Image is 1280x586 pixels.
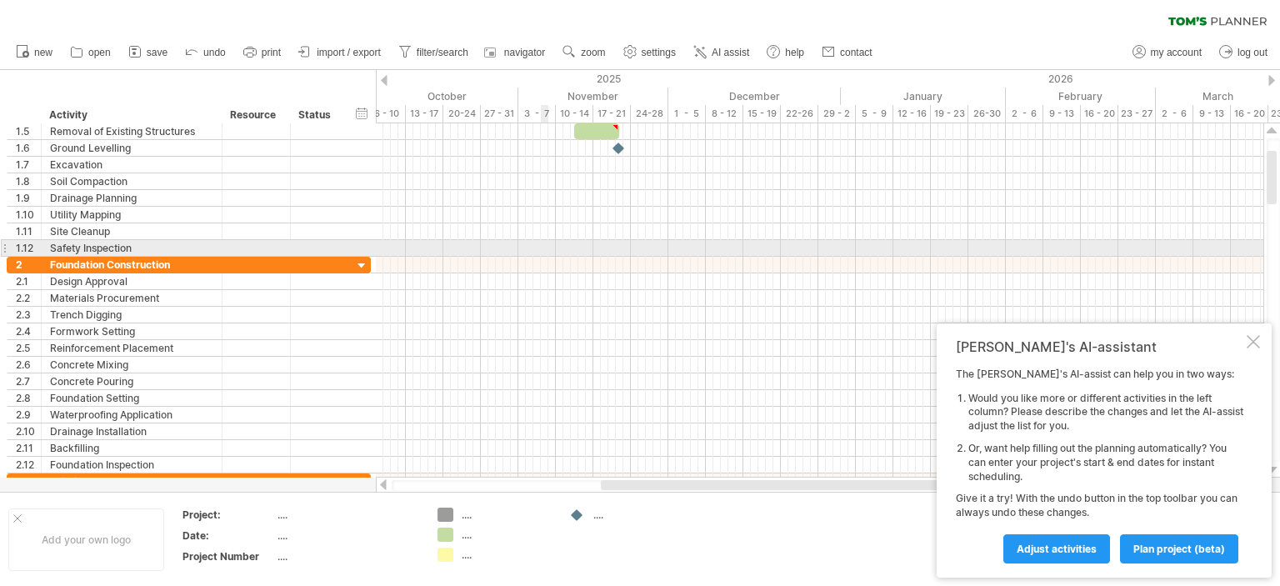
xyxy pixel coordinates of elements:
[593,105,631,123] div: 17 - 21
[785,47,804,58] span: help
[1017,543,1097,555] span: Adjust activities
[1237,47,1267,58] span: log out
[841,88,1006,105] div: January 2026
[16,307,41,323] div: 2.3
[16,373,41,389] div: 2.7
[16,290,41,306] div: 2.2
[8,508,164,571] div: Add your own logo
[277,549,417,563] div: ....
[956,368,1243,563] div: The [PERSON_NAME]'s AI-assist can help you in two ways: Give it a try! With the undo button in th...
[239,42,286,63] a: print
[16,390,41,406] div: 2.8
[66,42,116,63] a: open
[298,107,335,123] div: Status
[16,340,41,356] div: 2.5
[482,42,550,63] a: navigator
[230,107,281,123] div: Resource
[50,407,213,423] div: Waterproofing Application
[16,190,41,206] div: 1.9
[619,42,681,63] a: settings
[182,508,274,522] div: Project:
[16,257,41,273] div: 2
[50,373,213,389] div: Concrete Pouring
[417,47,468,58] span: filter/search
[16,240,41,256] div: 1.12
[262,47,281,58] span: print
[856,105,893,123] div: 5 - 9
[50,207,213,223] div: Utility Mapping
[818,105,856,123] div: 29 - 2
[294,42,386,63] a: import / export
[668,105,706,123] div: 1 - 5
[16,407,41,423] div: 2.9
[712,47,749,58] span: AI assist
[50,423,213,439] div: Drainage Installation
[50,307,213,323] div: Trench Digging
[689,42,754,63] a: AI assist
[50,240,213,256] div: Safety Inspection
[1151,47,1202,58] span: my account
[49,107,212,123] div: Activity
[16,440,41,456] div: 2.11
[1043,105,1081,123] div: 9 - 13
[956,338,1243,355] div: [PERSON_NAME]'s AI-assistant
[1193,105,1231,123] div: 9 - 13
[124,42,172,63] a: save
[16,123,41,139] div: 1.5
[317,47,381,58] span: import / export
[50,223,213,239] div: Site Cleanup
[50,323,213,339] div: Formwork Setting
[518,105,556,123] div: 3 - 7
[50,357,213,373] div: Concrete Mixing
[840,47,872,58] span: contact
[394,42,473,63] a: filter/search
[1156,105,1193,123] div: 2 - 6
[16,323,41,339] div: 2.4
[1128,42,1207,63] a: my account
[16,223,41,239] div: 1.11
[50,290,213,306] div: Materials Procurement
[50,273,213,289] div: Design Approval
[368,105,406,123] div: 6 - 10
[706,105,743,123] div: 8 - 12
[968,105,1006,123] div: 26-30
[462,548,552,562] div: ....
[1118,105,1156,123] div: 23 - 27
[277,508,417,522] div: ....
[16,207,41,223] div: 1.10
[50,123,213,139] div: Removal of Existing Structures
[16,157,41,173] div: 1.7
[182,549,274,563] div: Project Number
[50,440,213,456] div: Backfilling
[1006,105,1043,123] div: 2 - 6
[968,442,1243,483] li: Or, want help filling out the planning automatically? You can enter your project's start & end da...
[1231,105,1268,123] div: 16 - 20
[1006,88,1156,105] div: February 2026
[1003,534,1110,563] a: Adjust activities
[781,105,818,123] div: 22-26
[518,88,668,105] div: November 2025
[34,47,52,58] span: new
[16,273,41,289] div: 2.1
[50,473,213,489] div: Building Framework
[16,140,41,156] div: 1.6
[558,42,610,63] a: zoom
[968,392,1243,433] li: Would you like more or different activities in the left column? Please describe the changes and l...
[346,88,518,105] div: October 2025
[931,105,968,123] div: 19 - 23
[50,340,213,356] div: Reinforcement Placement
[16,423,41,439] div: 2.10
[203,47,226,58] span: undo
[817,42,877,63] a: contact
[50,457,213,473] div: Foundation Inspection
[443,105,481,123] div: 20-24
[462,528,552,542] div: ....
[50,390,213,406] div: Foundation Setting
[182,528,274,543] div: Date:
[593,508,684,522] div: ....
[147,47,167,58] span: save
[1133,543,1225,555] span: plan project (beta)
[556,105,593,123] div: 10 - 14
[631,105,668,123] div: 24-28
[462,508,552,522] div: ....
